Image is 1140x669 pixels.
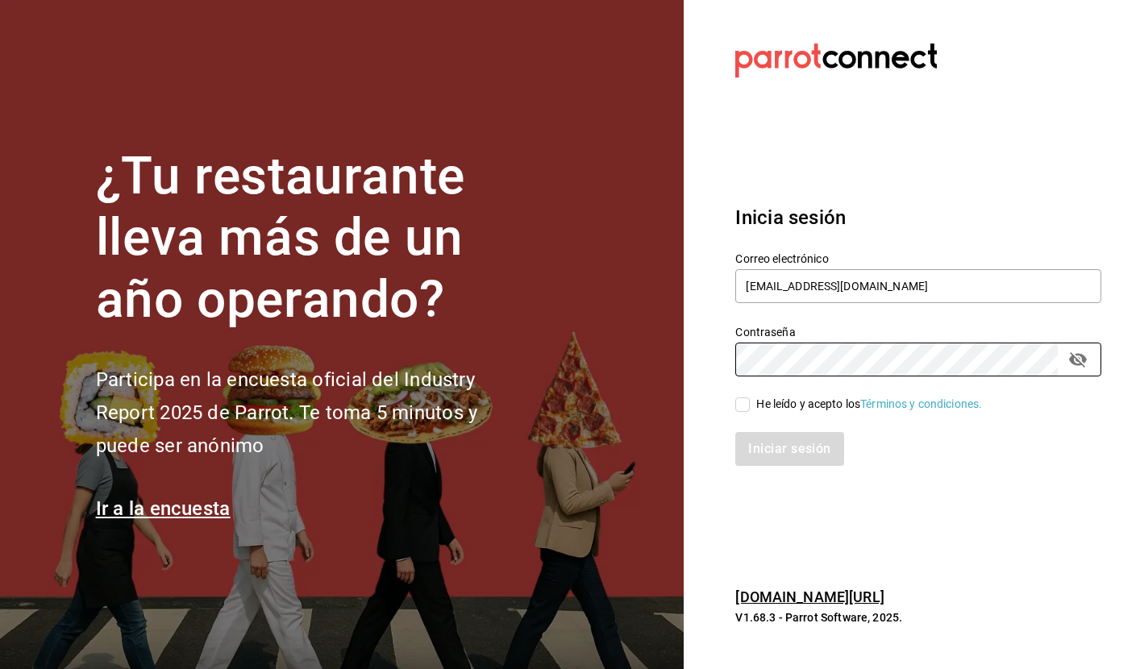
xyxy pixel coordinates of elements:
[1064,346,1092,373] button: passwordField
[735,203,1101,232] h3: Inicia sesión
[96,146,531,331] h1: ¿Tu restaurante lleva más de un año operando?
[96,364,531,462] h2: Participa en la encuesta oficial del Industry Report 2025 de Parrot. Te toma 5 minutos y puede se...
[735,252,1101,264] label: Correo electrónico
[735,326,1101,337] label: Contraseña
[96,497,231,520] a: Ir a la encuesta
[735,609,1101,625] p: V1.68.3 - Parrot Software, 2025.
[756,396,982,413] div: He leído y acepto los
[735,269,1101,303] input: Ingresa tu correo electrónico
[860,397,982,410] a: Términos y condiciones.
[735,588,884,605] a: [DOMAIN_NAME][URL]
